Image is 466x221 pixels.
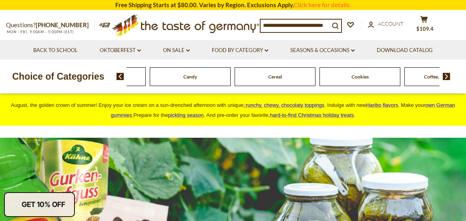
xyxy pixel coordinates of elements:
[352,74,369,80] a: Cookies
[183,74,197,80] a: Candy
[36,21,89,28] a: [PHONE_NUMBER]
[443,73,450,80] img: next arrow
[270,112,354,118] a: hard-to-find Christmas holiday treats
[163,46,190,55] a: On Sale
[366,102,398,108] a: Haribo flavors
[168,112,204,118] a: pickling season
[6,30,74,34] span: MON - FRI, 9:00AM - 5:00PM (EST)
[378,20,404,27] span: Account
[290,46,355,55] a: Seasons & Occasions
[100,46,141,55] a: Oktoberfest
[424,74,466,80] a: Coffee, Cocoa & Tea
[268,74,282,80] a: Cereal
[270,112,355,118] span: .
[246,102,324,108] span: runchy, chewy, chocolaty toppings
[294,1,351,8] a: Click here for details.
[368,20,404,28] a: Account
[212,46,268,55] a: Food By Category
[11,102,455,118] span: August, the golden crown of summer! Enjoy your ice cream on a sun-drenched afternoon with unique ...
[243,102,325,108] a: crunchy, chewy, chocolaty toppings
[6,20,95,30] p: Questions?
[377,46,433,55] a: Download Catalog
[412,16,436,36] button: $109.4
[33,46,78,55] a: Back to School
[116,73,124,80] img: previous arrow
[416,26,434,32] span: $109.4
